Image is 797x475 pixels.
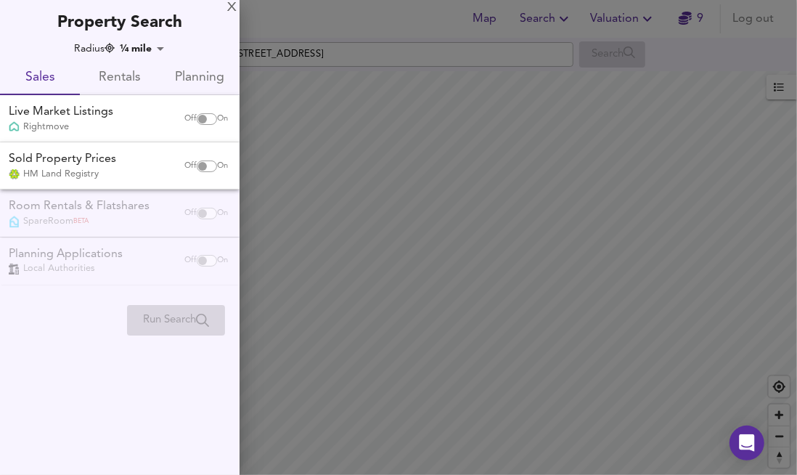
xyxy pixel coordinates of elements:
[9,104,113,121] div: Live Market Listings
[9,168,116,181] div: HM Land Registry
[74,41,115,56] div: Radius
[217,113,228,125] span: On
[168,67,231,89] span: Planning
[9,169,20,179] img: Land Registry
[729,426,764,460] div: Open Intercom Messenger
[217,161,228,172] span: On
[9,151,116,168] div: Sold Property Prices
[184,113,197,125] span: Off
[9,67,71,89] span: Sales
[184,161,197,172] span: Off
[89,67,151,89] span: Rentals
[9,121,113,134] div: Rightmove
[227,3,237,13] div: X
[115,41,169,56] div: ¼ mile
[127,305,225,336] div: Please enable at least one data source to run a search
[9,121,20,134] img: Rightmove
